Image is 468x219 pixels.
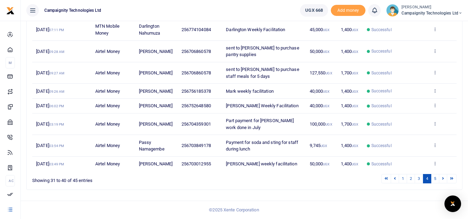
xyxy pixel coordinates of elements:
[226,27,285,32] span: Darlington Weekly Facilitation
[182,27,211,32] span: 256774104084
[182,143,211,148] span: 256703849178
[300,4,328,17] a: UGX 668
[226,67,299,79] span: sent to [PERSON_NAME] to purchase staff meals for 5 days
[371,121,392,127] span: Successful
[352,144,358,148] small: UGX
[32,173,206,184] div: Showing 31 to 40 of 45 entries
[352,71,358,75] small: UGX
[341,27,359,32] span: 1,400
[36,89,64,94] span: [DATE]
[95,70,120,75] span: Airtel Money
[95,161,120,166] span: Airtel Money
[323,90,329,93] small: UGX
[49,28,64,32] small: 07:11 PM
[341,143,359,148] span: 1,400
[226,140,298,152] span: Payment for soda and sting for staff during lunch
[310,49,330,54] span: 50,000
[352,104,358,108] small: UGX
[325,71,332,75] small: UGX
[310,70,332,75] span: 127,550
[49,144,64,148] small: 03:54 PM
[352,122,358,126] small: UGX
[139,70,173,75] span: [PERSON_NAME]
[36,143,64,148] span: [DATE]
[323,162,329,166] small: UGX
[371,88,392,94] span: Successful
[341,121,359,127] span: 1,700
[95,103,120,108] span: Airtel Money
[325,122,332,126] small: UGX
[6,7,15,15] img: logo-small
[352,28,358,32] small: UGX
[352,90,358,93] small: UGX
[6,175,15,186] li: Ac
[36,49,64,54] span: [DATE]
[371,143,392,149] span: Successful
[49,71,65,75] small: 09:27 AM
[95,49,120,54] span: Airtel Money
[371,70,392,76] span: Successful
[431,174,439,183] a: 5
[401,10,462,16] span: Campaignity Technologies Ltd
[226,45,299,57] span: sent to [PERSON_NAME] to purchase pantry supplies
[310,27,330,32] span: 45,000
[423,174,431,183] a: 4
[139,24,160,36] span: Darlington Nahumuza
[386,4,462,17] a: profile-user [PERSON_NAME] Campaignity Technologies Ltd
[297,4,331,17] li: Wallet ballance
[139,49,173,54] span: [PERSON_NAME]
[182,161,211,166] span: 256703012955
[226,103,298,108] span: [PERSON_NAME] Weekly Facilitation
[341,89,359,94] span: 1,400
[226,89,273,94] span: Mark weekly facilitation
[6,8,15,13] a: logo-small logo-large logo-large
[323,28,329,32] small: UGX
[407,174,415,183] a: 2
[371,27,392,33] span: Successful
[415,174,423,183] a: 3
[182,70,211,75] span: 256706860578
[95,143,120,148] span: Airtel Money
[139,89,173,94] span: [PERSON_NAME]
[399,174,407,183] a: 1
[139,103,173,108] span: [PERSON_NAME]
[95,121,120,127] span: Airtel Money
[42,7,104,13] span: Campaignity Technologies Ltd
[323,104,329,108] small: UGX
[182,121,211,127] span: 256704359301
[401,4,462,10] small: [PERSON_NAME]
[341,70,359,75] span: 1,700
[139,161,173,166] span: [PERSON_NAME]
[139,140,165,152] span: Passy Namagembe
[371,103,392,109] span: Successful
[331,5,365,16] span: Add money
[371,48,392,54] span: Successful
[6,57,15,69] li: M
[49,50,65,54] small: 09:28 AM
[182,49,211,54] span: 256706860578
[305,7,323,14] span: UGX 668
[444,195,461,212] div: Open Intercom Messenger
[341,49,359,54] span: 1,400
[49,90,65,93] small: 09:26 AM
[36,161,64,166] span: [DATE]
[352,162,358,166] small: UGX
[182,103,211,108] span: 256752648580
[320,144,327,148] small: UGX
[36,70,64,75] span: [DATE]
[352,50,358,54] small: UGX
[226,161,297,166] span: [PERSON_NAME] weekly facilitation
[182,89,211,94] span: 256756185378
[331,7,365,12] a: Add money
[371,161,392,167] span: Successful
[49,122,64,126] small: 03:19 PM
[386,4,399,17] img: profile-user
[331,5,365,16] li: Toup your wallet
[36,27,64,32] span: [DATE]
[341,161,359,166] span: 1,400
[310,103,330,108] span: 40,000
[341,103,359,108] span: 1,400
[139,121,173,127] span: [PERSON_NAME]
[323,50,329,54] small: UGX
[310,143,327,148] span: 9,745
